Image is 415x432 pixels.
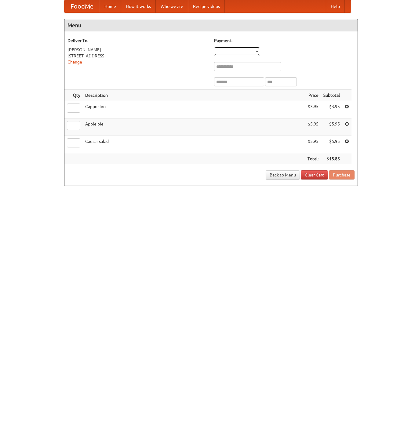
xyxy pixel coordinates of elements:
h4: Menu [64,19,358,31]
a: Recipe videos [188,0,225,13]
th: Description [83,90,305,101]
a: How it works [121,0,156,13]
td: $5.95 [305,136,321,153]
td: $5.95 [321,136,342,153]
th: Total: [305,153,321,165]
a: Clear Cart [301,170,328,180]
a: Change [67,60,82,64]
td: $5.95 [305,118,321,136]
a: Home [100,0,121,13]
button: Purchase [329,170,355,180]
th: Subtotal [321,90,342,101]
div: [PERSON_NAME] [67,47,208,53]
div: [STREET_ADDRESS] [67,53,208,59]
a: Help [326,0,345,13]
td: $5.95 [321,118,342,136]
td: $3.95 [305,101,321,118]
th: Qty [64,90,83,101]
td: Caesar salad [83,136,305,153]
td: Apple pie [83,118,305,136]
th: Price [305,90,321,101]
a: Back to Menu [266,170,300,180]
th: $15.85 [321,153,342,165]
td: $3.95 [321,101,342,118]
td: Cappucino [83,101,305,118]
a: FoodMe [64,0,100,13]
h5: Payment: [214,38,355,44]
a: Who we are [156,0,188,13]
h5: Deliver To: [67,38,208,44]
